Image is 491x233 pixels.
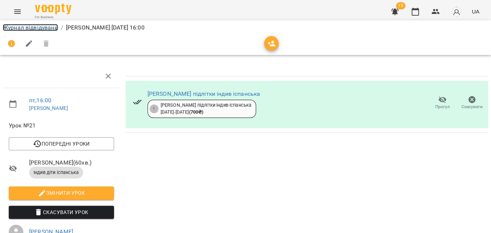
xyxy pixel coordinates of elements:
[29,97,51,104] a: пт , 16:00
[435,104,450,110] span: Прогул
[451,7,461,17] img: avatar_s.png
[189,109,204,115] b: ( 700 ₴ )
[461,104,483,110] span: Скасувати
[469,5,482,18] button: UA
[3,24,58,31] a: Журнал відвідувань
[457,93,487,113] button: Скасувати
[15,189,108,197] span: Змінити урок
[428,93,457,113] button: Прогул
[29,158,114,167] span: [PERSON_NAME] ( 60 хв. )
[9,121,114,130] span: Урок №21
[161,102,252,115] div: [PERSON_NAME] підлітки індив іспанська [DATE] - [DATE]
[472,8,479,15] span: UA
[3,23,488,32] nav: breadcrumb
[9,3,26,20] button: Menu
[35,15,71,20] span: For Business
[148,90,260,97] a: [PERSON_NAME] підлітки індив іспанська
[35,4,71,14] img: Voopty Logo
[9,186,114,200] button: Змінити урок
[61,23,63,32] li: /
[396,2,405,9] span: 15
[29,105,68,111] a: [PERSON_NAME]
[150,104,158,113] div: 1
[66,23,145,32] p: [PERSON_NAME] [DATE] 16:00
[9,137,114,150] button: Попередні уроки
[29,169,83,176] span: Індив діти іспанська
[15,208,108,217] span: Скасувати Урок
[15,139,108,148] span: Попередні уроки
[9,206,114,219] button: Скасувати Урок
